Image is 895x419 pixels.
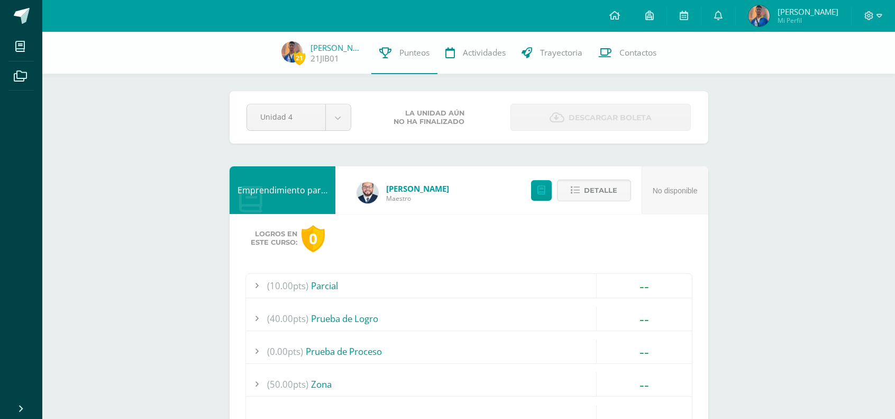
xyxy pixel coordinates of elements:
span: No disponible [653,186,698,195]
div: Prueba de Logro [246,307,692,331]
img: d51dedbb72094194ea0591a8e0ff4cf8.png [281,41,303,63]
span: (10.00pts) [267,274,308,298]
span: Detalle [584,181,617,200]
a: Trayectoria [514,32,590,74]
span: Contactos [619,47,656,58]
div: Prueba de Proceso [246,340,692,363]
span: -- [640,375,649,394]
a: [PERSON_NAME] [310,42,363,53]
img: d51dedbb72094194ea0591a8e0ff4cf8.png [748,5,770,26]
span: (40.00pts) [267,307,308,331]
div: Zona [246,372,692,396]
div: Parcial [246,274,692,298]
span: -- [640,342,649,361]
a: Punteos [371,32,437,74]
span: Trayectoria [540,47,582,58]
span: Punteos [399,47,430,58]
span: [PERSON_NAME] [778,6,838,17]
div: Emprendimiento para la Productividad [230,166,335,214]
span: 21 [294,51,305,65]
a: Unidad 4 [247,104,351,130]
span: Logros en este curso: [251,230,297,247]
span: Descargar boleta [569,105,652,131]
span: Unidad 4 [260,104,312,129]
span: [PERSON_NAME] [386,183,449,194]
a: Actividades [437,32,514,74]
span: -- [640,276,649,296]
span: (50.00pts) [267,372,308,396]
span: Actividades [463,47,506,58]
span: -- [640,309,649,328]
a: 21JIB01 [310,53,339,64]
div: 0 [302,225,325,252]
span: Mi Perfil [778,16,838,25]
span: La unidad aún no ha finalizado [394,109,464,126]
span: Maestro [386,194,449,203]
a: Contactos [590,32,664,74]
span: (0.00pts) [267,340,303,363]
button: Detalle [557,180,631,201]
img: eaa624bfc361f5d4e8a554d75d1a3cf6.png [357,182,378,203]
